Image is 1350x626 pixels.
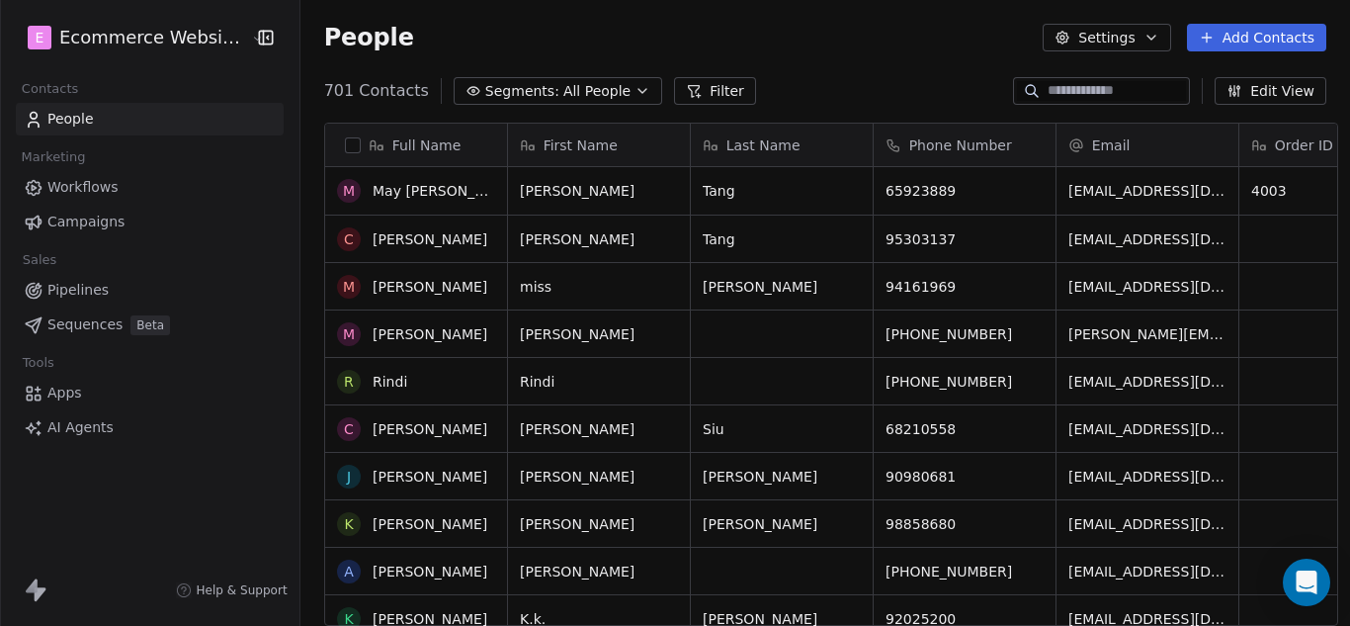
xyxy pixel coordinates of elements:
div: Last Name [691,124,873,166]
button: EEcommerce Website Builder [24,21,237,54]
span: Pipelines [47,280,109,301]
span: 701 Contacts [324,79,429,103]
span: Beta [130,315,170,335]
span: AI Agents [47,417,114,438]
span: [EMAIL_ADDRESS][DOMAIN_NAME] [1068,229,1226,249]
span: Order ID [1275,135,1333,155]
span: Workflows [47,177,119,198]
span: Help & Support [196,582,287,598]
div: Open Intercom Messenger [1283,559,1330,606]
a: Help & Support [176,582,287,598]
span: [EMAIL_ADDRESS][DOMAIN_NAME] [1068,562,1226,581]
button: Edit View [1215,77,1326,105]
div: Phone Number [874,124,1055,166]
span: 68210558 [886,419,956,439]
span: [PERSON_NAME] [520,324,634,344]
span: [PHONE_NUMBER] [886,324,1012,344]
a: Pipelines [16,274,284,307]
a: Campaigns [16,206,284,238]
a: AI Agents [16,411,284,444]
span: 4003 [1251,181,1287,201]
span: [PERSON_NAME] [520,467,634,487]
span: 90980681 [886,467,956,487]
a: Workflows [16,171,284,204]
span: Siu [703,419,724,439]
button: Filter [674,77,756,105]
a: Apps [16,377,284,409]
span: [EMAIL_ADDRESS][DOMAIN_NAME] [1068,181,1226,201]
span: [PHONE_NUMBER] [886,562,1012,581]
span: [PERSON_NAME] [520,514,634,534]
span: Segments: [485,81,559,102]
span: Full Name [392,135,462,155]
a: People [16,103,284,135]
span: Last Name [726,135,801,155]
span: E [36,28,44,47]
span: Sequences [47,314,123,335]
span: Tang [703,229,735,249]
span: Contacts [13,74,87,104]
div: Email [1056,124,1238,166]
span: 94161969 [886,277,956,297]
span: Sales [14,245,65,275]
button: Settings [1043,24,1170,51]
span: miss [520,277,551,297]
span: [PERSON_NAME] [703,277,817,297]
span: [EMAIL_ADDRESS][DOMAIN_NAME] [1068,372,1226,392]
span: [PERSON_NAME] [703,467,817,487]
span: [PHONE_NUMBER] [886,372,1012,392]
span: [EMAIL_ADDRESS][DOMAIN_NAME] [1068,277,1226,297]
span: [PERSON_NAME] [520,229,634,249]
span: Tools [14,348,62,378]
span: Tang [703,181,735,201]
span: [PERSON_NAME] [520,419,634,439]
div: Full Name [325,124,507,166]
span: [EMAIL_ADDRESS][DOMAIN_NAME] [1068,514,1226,534]
span: 98858680 [886,514,956,534]
span: All People [563,81,631,102]
span: [PERSON_NAME] [520,181,634,201]
span: 65923889 [886,181,956,201]
span: [PERSON_NAME] [703,514,817,534]
button: Add Contacts [1187,24,1326,51]
span: First Name [544,135,618,155]
span: [EMAIL_ADDRESS][DOMAIN_NAME] [1068,419,1226,439]
span: Email [1092,135,1131,155]
span: Rindi [520,372,554,392]
div: First Name [508,124,690,166]
span: 95303137 [886,229,956,249]
span: Apps [47,383,82,403]
span: [PERSON_NAME][EMAIL_ADDRESS][DOMAIN_NAME] [1068,324,1226,344]
span: Ecommerce Website Builder [59,25,246,50]
span: Phone Number [909,135,1012,155]
span: People [324,23,414,52]
span: People [47,109,94,130]
span: Campaigns [47,212,125,232]
span: [EMAIL_ADDRESS][DOMAIN_NAME] [1068,467,1226,487]
span: Marketing [13,142,94,172]
a: SequencesBeta [16,309,284,341]
span: [PERSON_NAME] [520,562,634,581]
